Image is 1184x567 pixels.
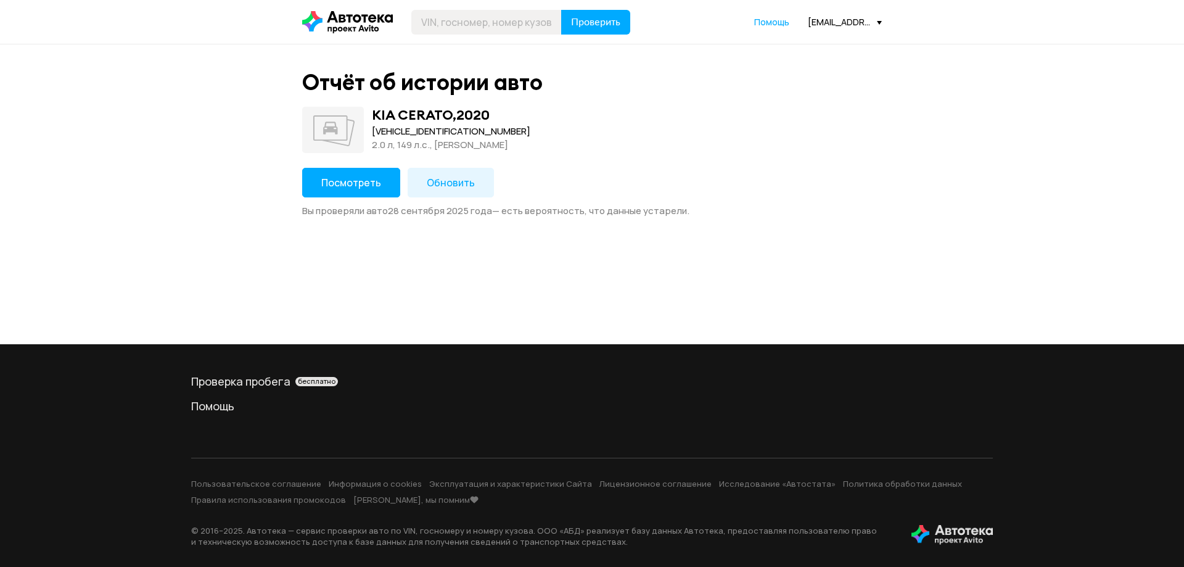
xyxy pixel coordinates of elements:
a: Помощь [191,399,993,413]
button: Посмотреть [302,168,400,197]
a: Эксплуатация и характеристики Сайта [429,478,592,489]
button: Обновить [408,168,494,197]
span: Обновить [427,176,475,189]
a: Информация о cookies [329,478,422,489]
div: KIA CERATO , 2020 [372,107,490,123]
input: VIN, госномер, номер кузова [411,10,562,35]
a: Проверка пробегабесплатно [191,374,993,389]
a: Исследование «Автостата» [719,478,836,489]
p: © 2016– 2025 . Автотека — сервис проверки авто по VIN, госномеру и номеру кузова. ООО «АБД» реали... [191,525,892,547]
a: Правила использования промокодов [191,494,346,505]
div: 2.0 л, 149 л.c., [PERSON_NAME] [372,138,530,152]
div: Отчёт об истории авто [302,69,543,96]
span: Посмотреть [321,176,381,189]
a: [PERSON_NAME], мы помним [353,494,479,505]
button: Проверить [561,10,630,35]
a: Пользовательское соглашение [191,478,321,489]
div: [EMAIL_ADDRESS][DOMAIN_NAME] [808,16,882,28]
div: Проверка пробега [191,374,993,389]
a: Лицензионное соглашение [599,478,712,489]
div: Вы проверяли авто 28 сентября 2025 года — есть вероятность, что данные устарели. [302,205,882,217]
span: бесплатно [298,377,335,386]
a: Помощь [754,16,789,28]
a: Политика обработки данных [843,478,962,489]
span: Проверить [571,17,620,27]
img: tWS6KzJlK1XUpy65r7uaHVIs4JI6Dha8Nraz9T2hA03BhoCc4MtbvZCxBLwJIh+mQSIAkLBJpqMoKVdP8sONaFJLCz6I0+pu7... [911,525,993,545]
div: [VEHICLE_IDENTIFICATION_NUMBER] [372,125,530,138]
